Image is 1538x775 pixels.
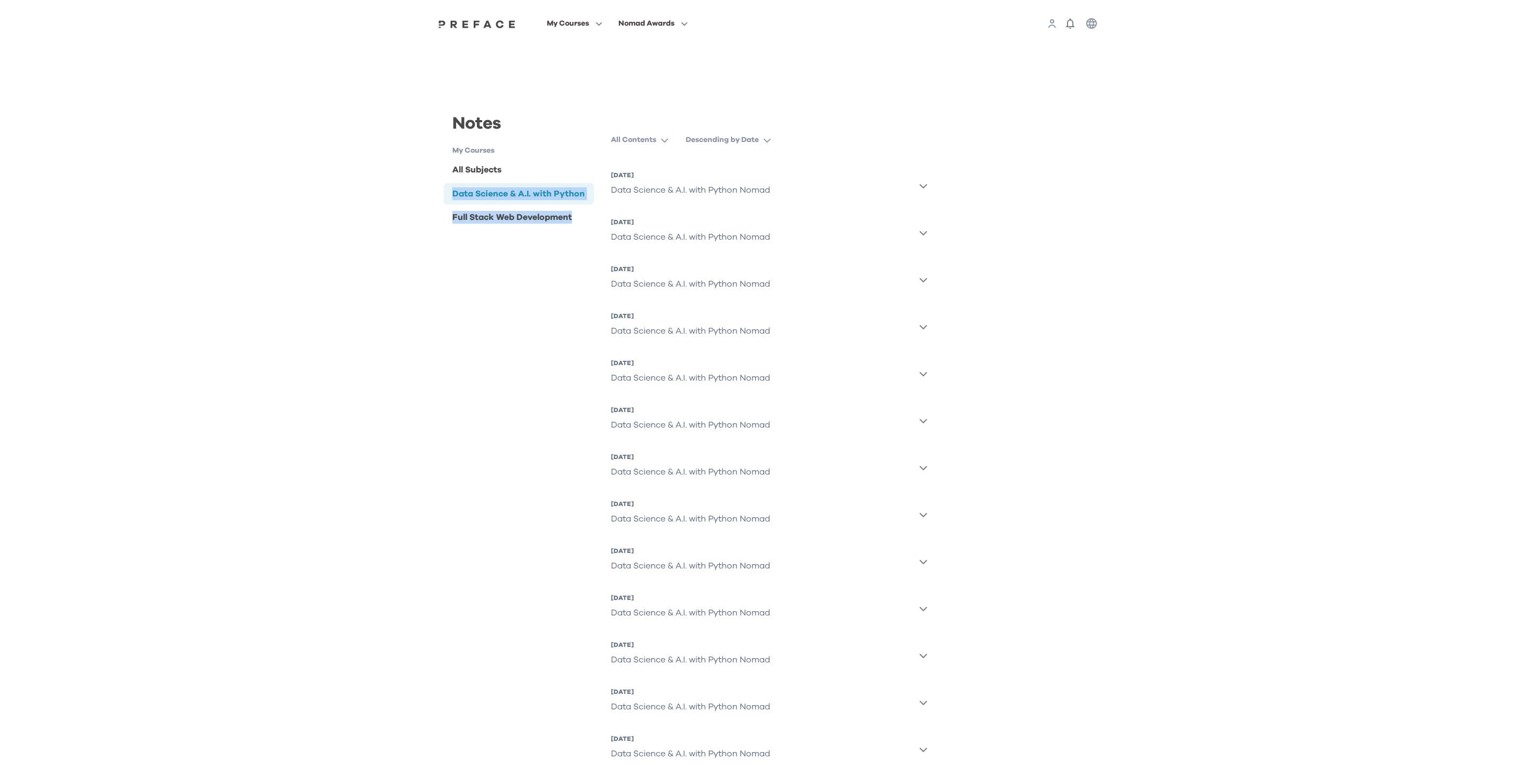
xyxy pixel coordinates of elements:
div: [DATE] [611,171,770,179]
div: [DATE] [611,594,770,602]
div: Data Science & A.I. with Python Nomad [611,696,770,717]
button: [DATE]Data Science & A.I. with Python Nomad [611,213,928,252]
button: [DATE]Data Science & A.I. with Python Nomad [611,495,928,534]
img: Preface Logo [436,20,518,28]
button: All Contents [611,130,677,149]
div: Data Science & A.I. with Python [452,187,585,200]
div: [DATE] [611,500,770,508]
div: Data Science & A.I. with Python Nomad [611,179,770,201]
span: Nomad Awards [618,17,674,30]
div: Data Science & A.I. with Python Nomad [611,461,770,483]
div: Data Science & A.I. with Python Nomad [611,226,770,248]
p: All Contents [611,135,656,145]
div: Data Science & A.I. with Python Nomad [611,508,770,529]
div: Data Science & A.I. with Python Nomad [611,555,770,576]
button: [DATE]Data Science & A.I. with Python Nomad [611,307,928,346]
button: [DATE]Data Science & A.I. with Python Nomad [611,636,928,675]
button: Descending by Date [686,130,780,149]
div: Data Science & A.I. with Python Nomad [611,414,770,436]
div: Full Stack Web Development [452,211,572,224]
div: Data Science & A.I. with Python Nomad [611,743,770,764]
button: [DATE]Data Science & A.I. with Python Nomad [611,401,928,440]
div: Data Science & A.I. with Python Nomad [611,273,770,295]
button: [DATE]Data Science & A.I. with Python Nomad [611,354,928,393]
a: Preface Logo [436,19,518,28]
div: [DATE] [611,687,770,696]
div: [DATE] [611,453,770,461]
div: Data Science & A.I. with Python Nomad [611,320,770,342]
div: [DATE] [611,218,770,226]
div: All Subjects [452,163,501,176]
button: [DATE]Data Science & A.I. with Python Nomad [611,448,928,487]
div: [DATE] [611,359,770,367]
div: [DATE] [611,265,770,273]
button: [DATE]Data Science & A.I. with Python Nomad [611,167,928,205]
div: [DATE] [611,547,770,555]
div: Data Science & A.I. with Python Nomad [611,602,770,623]
div: [DATE] [611,640,770,649]
button: [DATE]Data Science & A.I. with Python Nomad [611,542,928,581]
button: [DATE]Data Science & A.I. with Python Nomad [611,260,928,299]
div: [DATE] [611,734,770,743]
div: Data Science & A.I. with Python Nomad [611,649,770,670]
div: Data Science & A.I. with Python Nomad [611,367,770,389]
button: [DATE]Data Science & A.I. with Python Nomad [611,683,928,722]
h1: My Courses [452,145,594,156]
p: Descending by Date [686,135,759,145]
button: My Courses [544,17,606,30]
div: [DATE] [611,406,770,414]
button: [DATE]Data Science & A.I. with Python Nomad [611,730,928,769]
button: Nomad Awards [615,17,691,30]
span: My Courses [547,17,589,30]
div: Notes [444,111,594,145]
button: [DATE]Data Science & A.I. with Python Nomad [611,589,928,628]
div: [DATE] [611,312,770,320]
